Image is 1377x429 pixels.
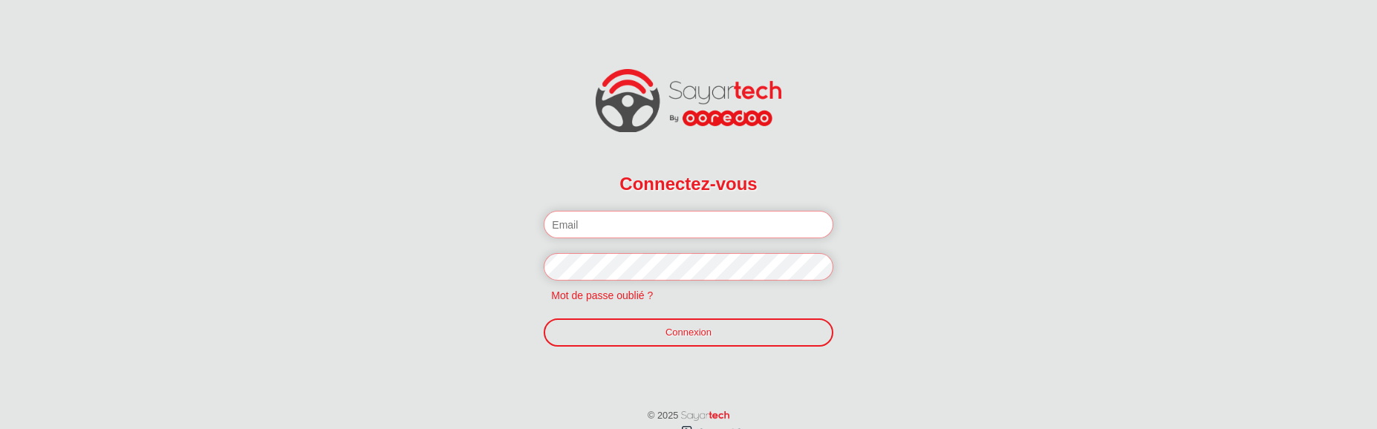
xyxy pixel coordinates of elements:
input: Email [544,211,833,238]
a: Mot de passe oublié ? [544,289,660,301]
h2: Connectez-vous [544,164,833,203]
img: word_sayartech.png [681,411,729,422]
a: Connexion [544,318,833,347]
